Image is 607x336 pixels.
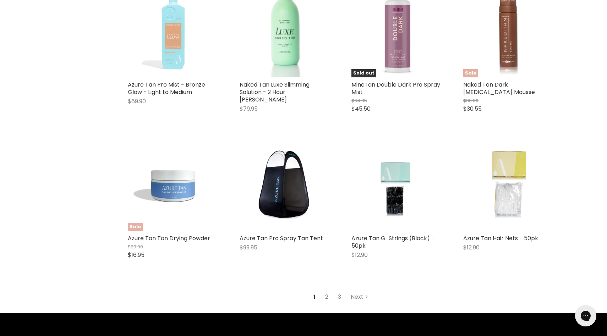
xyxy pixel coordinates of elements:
span: Sale [128,223,143,231]
a: Azure Tan Pro Mist - Bronze Glow - Light to Medium [128,81,205,96]
span: $30.55 [463,105,482,113]
a: Naked Tan Luxe Slimming Solution - 2 Hour [PERSON_NAME] [240,81,310,104]
a: Azure Tan Pro Spray Tan Tent [240,234,323,242]
span: $12.90 [463,243,480,252]
a: Azure Tan Hair Nets - 50pk [463,234,538,242]
span: $36.00 [463,97,479,104]
a: 3 [334,291,345,303]
span: 1 [310,291,319,303]
span: $64.95 [351,97,367,104]
span: Sale [463,69,478,77]
span: Sold out [351,69,376,77]
span: $79.95 [240,105,258,113]
img: Azure Tan Pro Spray Tan Tent [240,141,330,231]
a: Next [347,291,372,303]
a: Azure Tan Tan Drying Powder [128,234,210,242]
a: MineTan Double Dark Pro Spray Mist [351,81,440,96]
a: Azure Tan Hair Nets - 50pk [463,141,554,231]
iframe: Gorgias live chat messenger [572,303,600,329]
a: 2 [321,291,332,303]
img: Azure Tan G-Strings (Black) - 50pk [368,141,425,231]
img: Azure Tan Tan Drying Powder [128,141,218,231]
a: Azure Tan G-Strings (Black) - 50pk [351,141,442,231]
span: $45.50 [351,105,371,113]
span: $16.95 [128,251,144,259]
a: Azure Tan Tan Drying PowderSale [128,141,218,231]
span: $99.95 [240,243,257,252]
img: Azure Tan Hair Nets - 50pk [483,141,534,231]
span: $12.90 [351,251,368,259]
a: Naked Tan Dark [MEDICAL_DATA] Mousse [463,81,535,96]
span: $29.90 [128,243,143,250]
a: Azure Tan G-Strings (Black) - 50pk [351,234,434,250]
span: $69.90 [128,97,146,105]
